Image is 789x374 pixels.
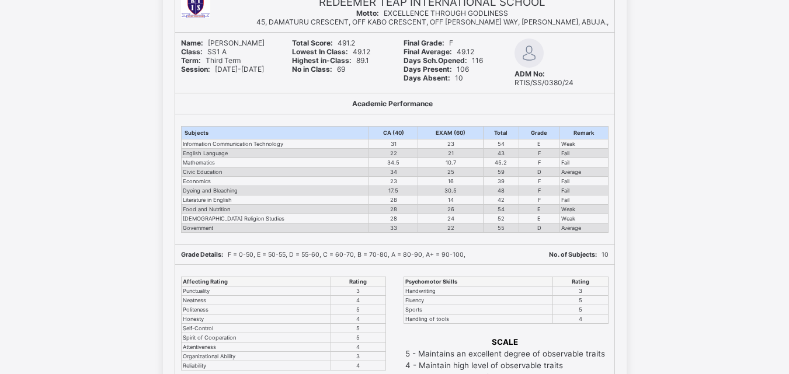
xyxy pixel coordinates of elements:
[369,127,418,139] th: CA (40)
[292,56,352,65] b: Highest in-Class:
[181,56,241,65] span: Third Term
[519,167,559,177] td: D
[405,360,606,370] td: 4 - Maintain high level of observable traits
[181,149,369,158] td: English Language
[181,251,465,258] span: F = 0-50, E = 50-55, D = 55-60, C = 60-70, B = 70-80, A = 80-90, A+ = 90-100,
[483,158,519,167] td: 45.2
[181,47,227,56] span: SS1 A
[292,39,355,47] span: 491.2
[181,305,331,314] td: Politeness
[549,251,609,258] span: 10
[483,127,519,139] th: Total
[515,69,573,87] span: RTIS/SS/0380/24
[519,149,559,158] td: F
[404,277,552,286] th: Psychomotor Skills
[519,158,559,167] td: F
[418,149,483,158] td: 21
[519,223,559,233] td: D
[181,56,201,65] b: Term:
[404,47,452,56] b: Final Average:
[352,99,433,108] b: Academic Performance
[181,158,369,167] td: Mathematics
[404,286,552,296] td: Handwriting
[418,158,483,167] td: 10.7
[331,296,385,305] td: 4
[549,251,597,258] b: No. of Subjects:
[369,139,418,149] td: 31
[418,167,483,177] td: 25
[331,286,385,296] td: 3
[181,214,369,223] td: [DEMOGRAPHIC_DATA] Religion Studies
[181,47,203,56] b: Class:
[483,177,519,186] td: 39
[519,127,559,139] th: Grade
[404,65,452,74] b: Days Present:
[418,139,483,149] td: 23
[418,205,483,214] td: 26
[369,149,418,158] td: 22
[292,39,333,47] b: Total Score:
[404,39,453,47] span: F
[356,9,508,18] span: EXCELLENCE THROUGH GODLINESS
[181,286,331,296] td: Punctuality
[181,39,265,47] span: [PERSON_NAME]
[181,314,331,324] td: Honesty
[515,69,545,78] b: ADM No:
[181,352,331,361] td: Organizational Ability
[181,251,223,258] b: Grade Details:
[181,205,369,214] td: Food and Nutrition
[181,223,369,233] td: Government
[404,305,552,314] td: Sports
[559,195,608,205] td: Fail
[418,127,483,139] th: EXAM (60)
[292,47,370,56] span: 49.12
[331,324,385,333] td: 5
[181,361,331,370] td: Reliability
[483,186,519,195] td: 48
[181,342,331,352] td: Attentiveness
[292,65,332,74] b: No in Class:
[404,39,444,47] b: Final Grade:
[559,158,608,167] td: Fail
[369,167,418,177] td: 34
[181,277,331,286] th: Affecting Rating
[181,127,369,139] th: Subjects
[418,195,483,205] td: 14
[559,186,608,195] td: Fail
[292,65,345,74] span: 69
[181,324,331,333] td: Self-Control
[369,158,418,167] td: 34.5
[418,186,483,195] td: 30.5
[181,177,369,186] td: Economics
[331,361,385,370] td: 4
[331,277,385,286] th: Rating
[483,223,519,233] td: 55
[559,127,608,139] th: Remark
[483,167,519,177] td: 59
[519,177,559,186] td: F
[331,342,385,352] td: 4
[552,296,608,305] td: 5
[552,305,608,314] td: 5
[369,205,418,214] td: 28
[256,18,609,26] span: 45, DAMATURU CRESCENT, OFF KABO CRESCENT, OFF [PERSON_NAME] WAY, [PERSON_NAME], ABUJA.,
[418,214,483,223] td: 24
[519,139,559,149] td: E
[181,167,369,177] td: Civic Education
[559,177,608,186] td: Fail
[404,56,483,65] span: 116
[559,139,608,149] td: Weak
[292,47,348,56] b: Lowest In Class:
[404,296,552,305] td: Fluency
[552,277,608,286] th: Rating
[356,9,379,18] b: Motto:
[404,56,467,65] b: Days Sch.Opened:
[404,74,450,82] b: Days Absent:
[292,56,369,65] span: 89.1
[559,167,608,177] td: Average
[405,348,606,359] td: 5 - Maintains an excellent degree of observable traits
[181,139,369,149] td: Information Communication Technology
[331,314,385,324] td: 4
[483,195,519,205] td: 42
[181,65,210,74] b: Session:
